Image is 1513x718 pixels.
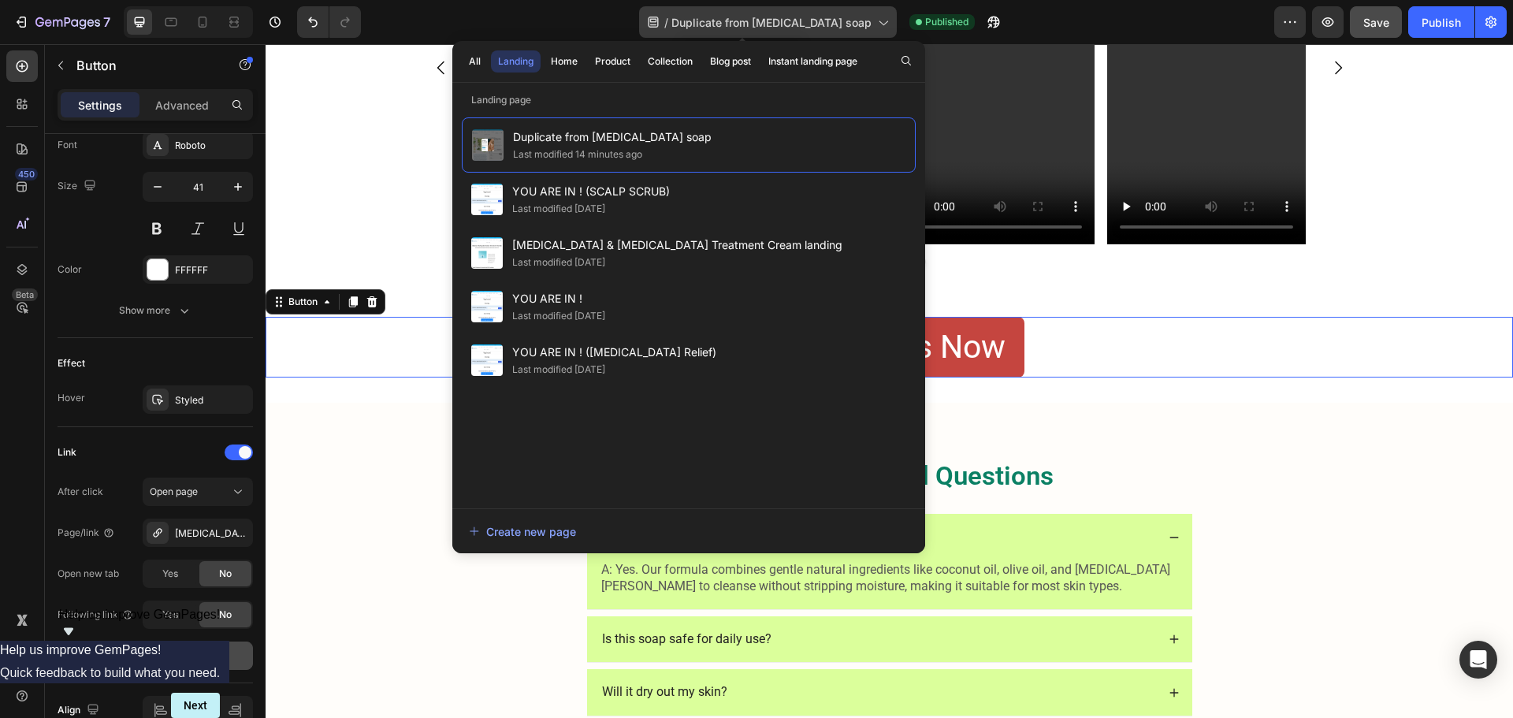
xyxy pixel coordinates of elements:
div: Last modified [DATE] [512,255,605,270]
p: Grab Yours Now [508,282,740,324]
p: Landing page [452,92,925,108]
div: Instant landing page [768,54,857,69]
span: No [219,608,232,622]
div: Last modified [DATE] [512,308,605,324]
p: Will it dry out my skin? [336,640,462,657]
button: All [462,50,488,73]
div: Roboto [175,139,249,153]
p: Settings [78,97,122,113]
div: Collection [648,54,693,69]
div: Show more [119,303,192,318]
button: 7 [6,6,117,38]
div: Last modified [DATE] [512,201,605,217]
button: Home [544,50,585,73]
button: Dot [635,213,645,222]
button: Show survey - Help us improve GemPages! [59,608,221,641]
button: Dot [651,213,660,222]
span: Duplicate from [MEDICAL_DATA] soap [513,128,712,147]
div: Create new page [469,523,576,540]
span: Yes [162,567,178,581]
span: YOU ARE IN ! [512,289,605,308]
div: FFFFFF [175,263,249,277]
p: Can I use this soap on [MEDICAL_DATA]? [336,485,564,501]
div: Open new tab [58,567,119,581]
div: Page/link [58,526,115,540]
button: Create new page [468,515,909,547]
button: Blog post [703,50,758,73]
div: Link [58,445,76,459]
iframe: Design area [266,44,1513,718]
a: Grab Yours Now [489,273,759,333]
p: Advanced [155,97,209,113]
div: After click [58,485,103,499]
span: Duplicate from [MEDICAL_DATA] soap [671,14,872,31]
div: Home [551,54,578,69]
button: Show more [58,296,253,325]
span: [MEDICAL_DATA] & [MEDICAL_DATA] Treatment Cream landing [512,236,842,255]
div: All [469,54,481,69]
div: 450 [15,168,38,180]
p: A: Yes. Our formula combines gentle natural ingredients like coconut oil, olive oil, and [MEDICAL... [336,518,913,551]
div: Color [58,262,82,277]
p: Is this soap safe for daily use? [336,587,506,604]
div: Undo/Redo [297,6,361,38]
button: Instant landing page [761,50,864,73]
span: YOU ARE IN ! ([MEDICAL_DATA] Relief) [512,343,716,362]
h2: Frequently Asked Questions [321,414,928,451]
div: Last modified 14 minutes ago [513,147,642,162]
span: / [664,14,668,31]
button: Dot [588,213,597,222]
div: Publish [1422,14,1461,31]
div: [MEDICAL_DATA] Antifungal Soap [175,526,249,541]
div: Hover [58,391,85,405]
button: Publish [1408,6,1474,38]
div: Font [58,138,77,152]
button: Carousel Next Arrow [1050,2,1095,46]
button: Product [588,50,638,73]
button: Dot [619,213,629,222]
button: Save [1350,6,1402,38]
div: Beta [12,288,38,301]
button: Landing [491,50,541,73]
p: 7 [103,13,110,32]
div: Effect [58,356,85,370]
span: Published [925,15,968,29]
div: Blog post [710,54,751,69]
button: Open page [143,478,253,506]
p: Button [76,56,210,75]
span: Help us improve GemPages! [59,608,221,621]
div: Styled [175,393,249,407]
button: Dot [604,213,613,222]
span: YOU ARE IN ! (SCALP SCRUB) [512,182,670,201]
div: Size [58,176,99,197]
span: Save [1363,16,1389,29]
div: Open Intercom Messenger [1459,641,1497,679]
span: No [219,567,232,581]
div: Landing [498,54,533,69]
div: Product [595,54,630,69]
button: Collection [641,50,700,73]
div: Last modified [DATE] [512,362,605,378]
span: Open page [150,485,198,497]
div: Button [20,251,55,265]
